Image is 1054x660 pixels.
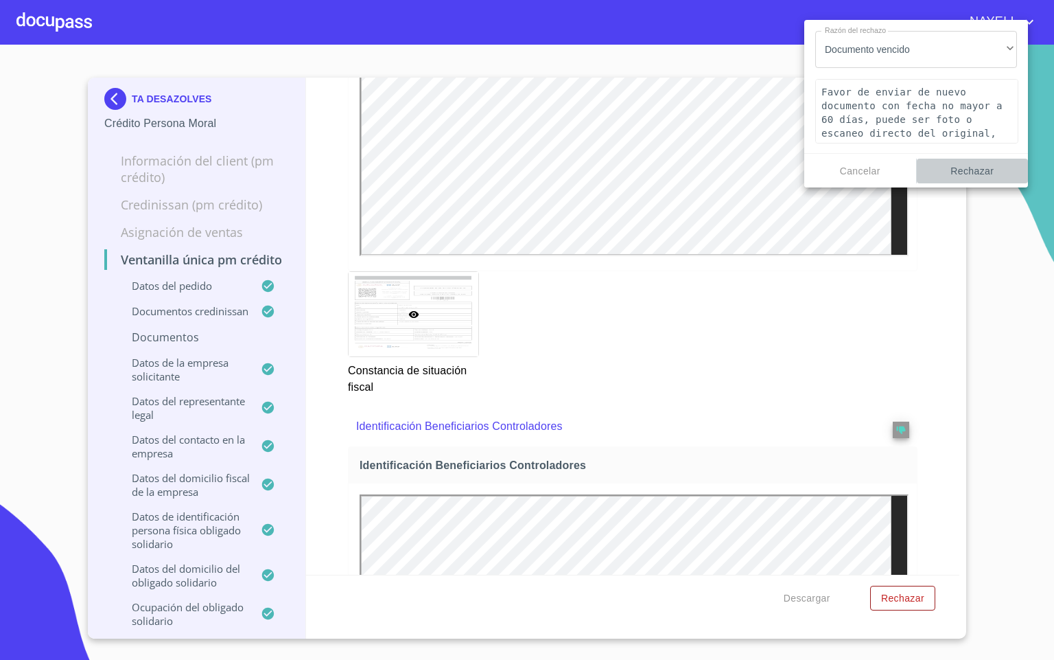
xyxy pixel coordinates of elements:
span: Rechazar [922,163,1023,180]
textarea: Favor de enviar de nuevo documento con fecha no mayor a 60 días, puede ser foto o escaneo directo... [815,79,1018,144]
span: Cancelar [810,163,911,180]
div: Documento vencido [815,31,1017,68]
button: Rechazar [917,159,1029,184]
button: Cancelar [804,159,916,184]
